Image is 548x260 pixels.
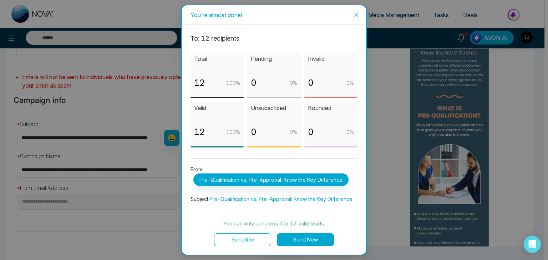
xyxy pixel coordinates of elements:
p: Pending [251,54,297,63]
p: 0 [308,125,314,139]
p: 0 % [290,79,297,87]
span: Pre-Qualification vs. Pre-Approval: Know the Key Difference [193,173,349,186]
p: Total [194,54,240,63]
p: 12 [194,76,205,90]
p: Valid [194,104,240,113]
p: 12 [194,125,205,139]
p: 0 % [346,128,354,136]
p: 0 [251,125,257,139]
p: 0 [251,76,257,90]
p: Subject: [191,195,357,203]
p: 0 [308,76,314,90]
p: Bounced [308,104,354,113]
button: Schedule [214,233,271,246]
p: 100 % [226,79,240,87]
span: close [354,12,359,18]
button: Send Now [277,233,334,246]
p: You can only send email to 12 valid leads. [191,219,357,228]
p: To: 12 recipient s [191,33,357,43]
p: Invalid [308,54,354,63]
div: Open Intercom Messenger [524,236,541,253]
button: Close [347,5,366,25]
p: 100 % [226,128,240,136]
p: 0 % [346,79,354,87]
p: Unsubscribed [251,104,297,113]
span: Pre-Qualification vs. Pre-Approval: Know the Key Difference [209,196,352,202]
p: From: [191,166,357,186]
p: 0 % [290,128,297,136]
div: You're almost done! [191,11,357,19]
